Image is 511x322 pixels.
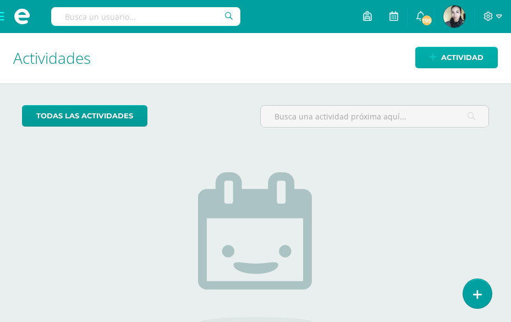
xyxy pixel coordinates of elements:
h1: Actividades [13,33,498,83]
span: 195 [421,14,433,26]
input: Busca un usuario... [51,7,240,26]
span: Actividad [441,47,483,68]
a: todas las Actividades [22,105,147,127]
input: Busca una actividad próxima aquí... [261,106,489,127]
img: 464bce3dffee38d2bb2667354865907a.png [443,6,465,28]
a: Actividad [415,47,498,68]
